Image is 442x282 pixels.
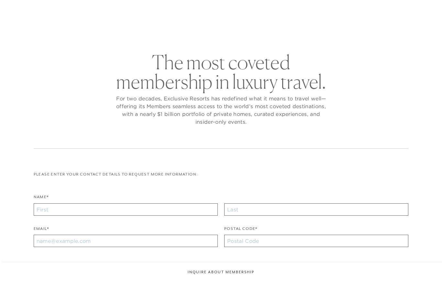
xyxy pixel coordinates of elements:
[224,235,408,247] input: Postal Code
[34,171,409,177] p: Please enter your contact details to request more information:
[34,194,49,203] label: Name*
[415,8,424,12] button: Open navigation
[224,203,408,216] input: Last
[34,235,218,247] input: name@example.com
[224,226,258,235] label: Postal Code*
[34,226,49,235] label: Email*
[34,203,218,216] input: First
[114,52,328,91] h2: The most coveted membership in luxury travel.
[114,95,328,126] p: For two decades, Exclusive Resorts has redefined what it means to travel well—offering its Member...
